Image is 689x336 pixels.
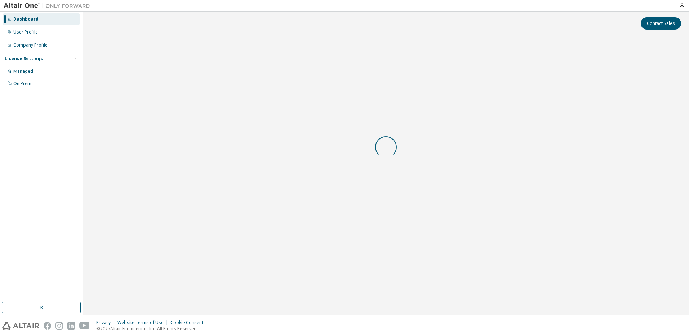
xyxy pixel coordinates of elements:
img: altair_logo.svg [2,322,39,330]
img: Altair One [4,2,94,9]
img: youtube.svg [79,322,90,330]
div: Dashboard [13,16,39,22]
div: Website Terms of Use [117,320,170,326]
img: linkedin.svg [67,322,75,330]
button: Contact Sales [641,17,681,30]
div: Company Profile [13,42,48,48]
div: License Settings [5,56,43,62]
div: Privacy [96,320,117,326]
img: facebook.svg [44,322,51,330]
p: © 2025 Altair Engineering, Inc. All Rights Reserved. [96,326,208,332]
div: Cookie Consent [170,320,208,326]
div: Managed [13,68,33,74]
div: On Prem [13,81,31,87]
img: instagram.svg [55,322,63,330]
div: User Profile [13,29,38,35]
